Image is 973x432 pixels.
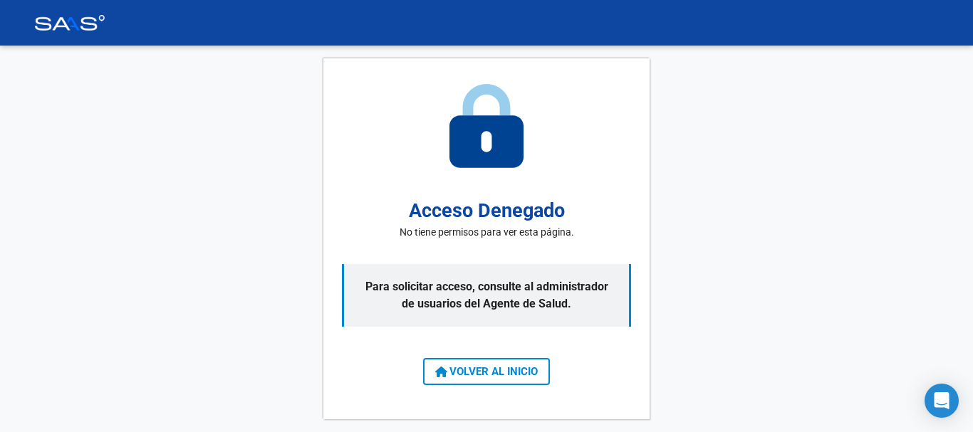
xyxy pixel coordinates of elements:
[409,196,565,226] h2: Acceso Denegado
[34,15,105,31] img: Logo SAAS
[435,365,538,378] span: VOLVER AL INICIO
[400,225,574,240] p: No tiene permisos para ver esta página.
[449,84,524,168] img: access-denied
[423,358,550,385] button: VOLVER AL INICIO
[925,384,959,418] div: Open Intercom Messenger
[342,264,631,327] p: Para solicitar acceso, consulte al administrador de usuarios del Agente de Salud.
